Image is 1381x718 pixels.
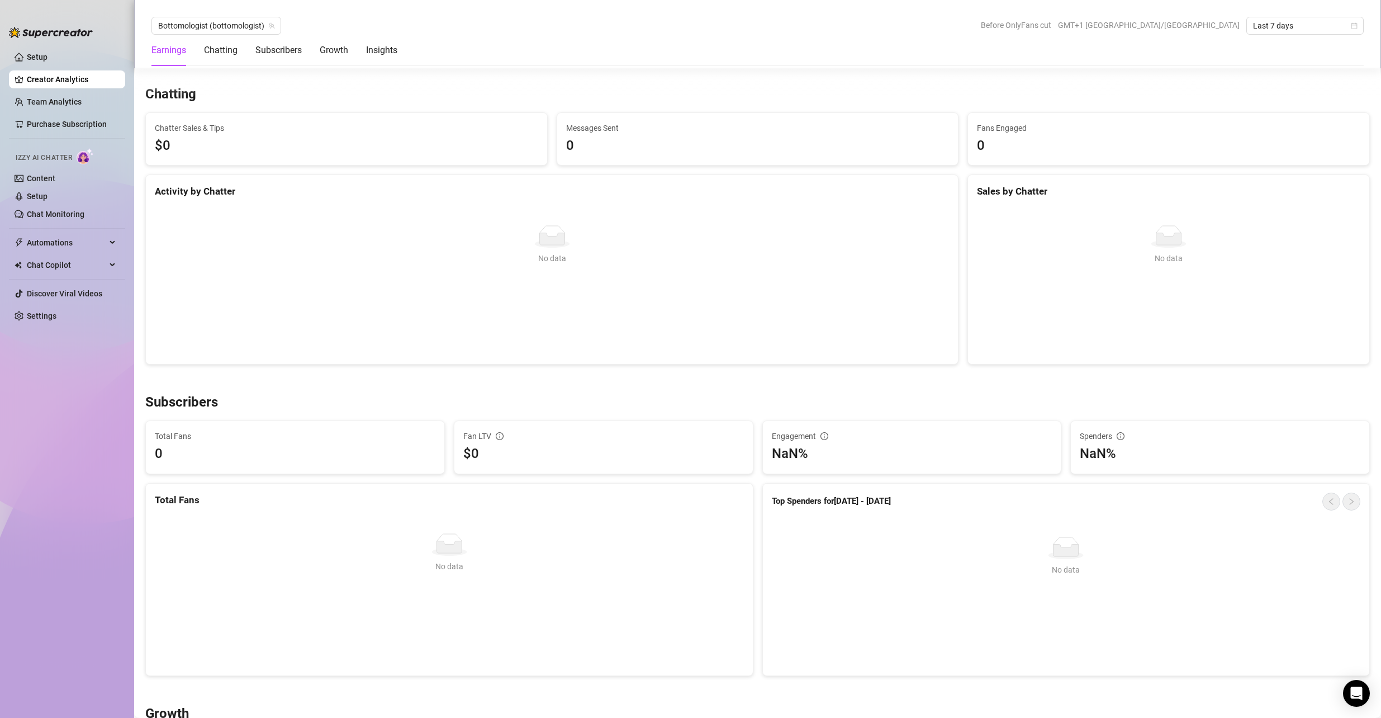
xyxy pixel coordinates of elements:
a: Setup [27,192,48,201]
img: logo-BBDzfeDw.svg [9,27,93,38]
span: Izzy AI Chatter [16,153,72,163]
span: info-circle [820,432,828,440]
div: No data [159,252,945,264]
div: Engagement [772,430,1052,442]
div: No data [776,564,1356,576]
div: $0 [463,443,744,465]
span: $0 [155,135,538,157]
a: Chat Monitoring [27,210,84,219]
span: Automations [27,234,106,252]
a: Creator Analytics [27,70,116,88]
div: Sales by Chatter [977,184,1360,199]
span: GMT+1 [GEOGRAPHIC_DATA]/[GEOGRAPHIC_DATA] [1058,17,1240,34]
div: Growth [320,44,348,57]
span: Chatter Sales & Tips [155,122,538,134]
span: Before OnlyFans cut [981,17,1051,34]
a: Discover Viral Videos [27,289,102,298]
h3: Subscribers [145,394,218,412]
div: No data [981,252,1356,264]
span: team [268,22,275,29]
div: Earnings [151,44,186,57]
span: Messages Sent [566,122,950,134]
div: Total Fans [155,493,744,508]
span: Bottomologist (bottomologist) [158,17,274,34]
div: Chatting [204,44,238,57]
img: Chat Copilot [15,261,22,269]
div: Open Intercom Messenger [1343,680,1370,707]
div: Spenders [1080,430,1360,442]
article: Top Spenders for [DATE] - [DATE] [772,495,891,508]
div: NaN% [772,443,1052,465]
img: AI Chatter [77,148,94,164]
div: 0 [566,135,950,157]
span: info-circle [496,432,504,440]
div: Insights [366,44,397,57]
div: 0 [155,443,163,465]
a: Content [27,174,55,183]
span: Fans Engaged [977,122,1360,134]
div: NaN% [1080,443,1360,465]
span: Last 7 days [1253,17,1357,34]
span: calendar [1351,22,1358,29]
span: thunderbolt [15,238,23,247]
a: Settings [27,311,56,320]
div: Fan LTV [463,430,744,442]
div: 0 [977,135,1360,157]
span: Chat Copilot [27,256,106,274]
a: Team Analytics [27,97,82,106]
span: Total Fans [155,430,435,442]
a: Purchase Subscription [27,115,116,133]
div: No data [159,560,739,573]
div: Subscribers [255,44,302,57]
h3: Chatting [145,86,196,103]
div: Activity by Chatter [155,184,949,199]
a: Setup [27,53,48,62]
span: info-circle [1117,432,1124,440]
